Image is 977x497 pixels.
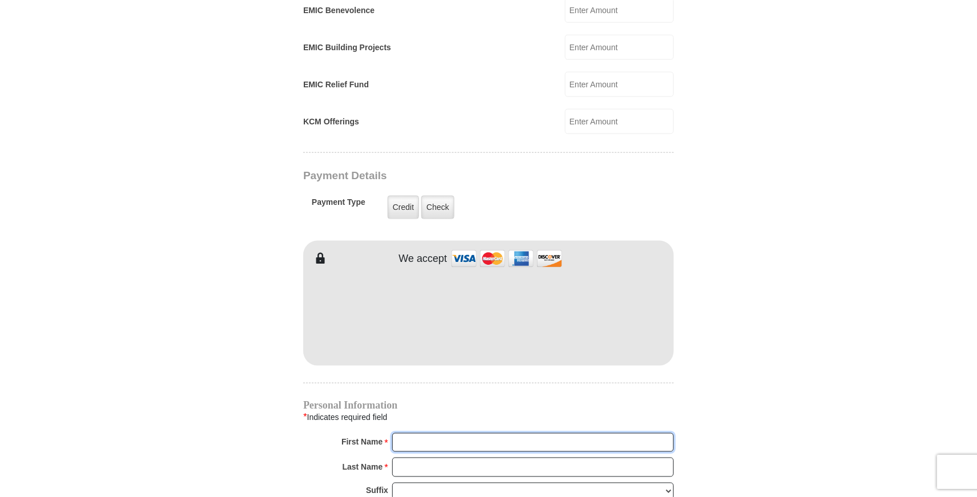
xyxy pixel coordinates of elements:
img: credit cards accepted [450,247,564,271]
input: Enter Amount [565,109,674,134]
strong: First Name [341,434,382,450]
label: Credit [388,196,419,219]
h4: We accept [399,253,447,265]
h5: Payment Type [312,197,365,213]
label: EMIC Relief Fund [303,79,369,91]
div: Indicates required field [303,410,674,425]
h4: Personal Information [303,401,674,410]
strong: Last Name [343,459,383,475]
input: Enter Amount [565,35,674,60]
h3: Payment Details [303,169,594,183]
input: Enter Amount [565,72,674,97]
label: KCM Offerings [303,116,359,128]
label: EMIC Benevolence [303,5,374,17]
label: EMIC Building Projects [303,42,391,54]
label: Check [421,196,454,219]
